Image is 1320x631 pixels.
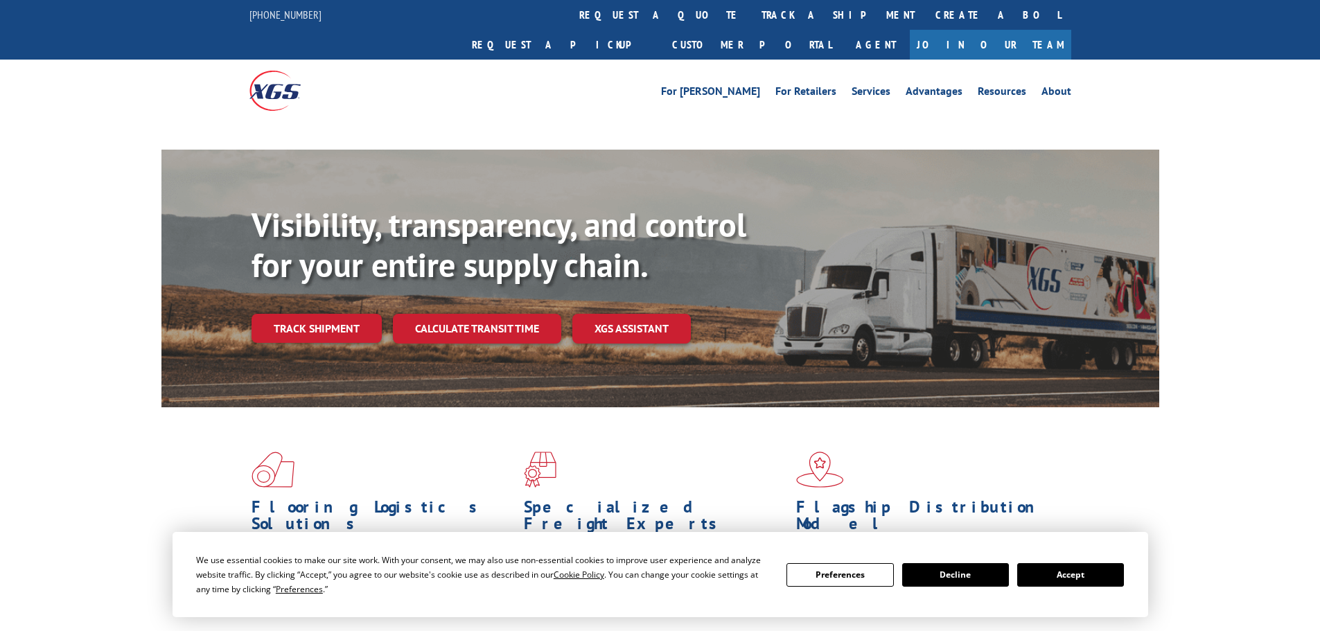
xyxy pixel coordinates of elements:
[775,86,836,101] a: For Retailers
[661,86,760,101] a: For [PERSON_NAME]
[524,499,786,539] h1: Specialized Freight Experts
[796,499,1058,539] h1: Flagship Distribution Model
[902,563,1009,587] button: Decline
[461,30,662,60] a: Request a pickup
[276,583,323,595] span: Preferences
[786,563,893,587] button: Preferences
[978,86,1026,101] a: Resources
[572,314,691,344] a: XGS ASSISTANT
[662,30,842,60] a: Customer Portal
[852,86,890,101] a: Services
[393,314,561,344] a: Calculate transit time
[796,452,844,488] img: xgs-icon-flagship-distribution-model-red
[1017,563,1124,587] button: Accept
[1041,86,1071,101] a: About
[252,314,382,343] a: Track shipment
[249,8,322,21] a: [PHONE_NUMBER]
[252,203,746,286] b: Visibility, transparency, and control for your entire supply chain.
[196,553,770,596] div: We use essential cookies to make our site work. With your consent, we may also use non-essential ...
[910,30,1071,60] a: Join Our Team
[252,452,294,488] img: xgs-icon-total-supply-chain-intelligence-red
[554,569,604,580] span: Cookie Policy
[906,86,962,101] a: Advantages
[252,499,513,539] h1: Flooring Logistics Solutions
[173,532,1148,617] div: Cookie Consent Prompt
[524,452,556,488] img: xgs-icon-focused-on-flooring-red
[842,30,910,60] a: Agent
